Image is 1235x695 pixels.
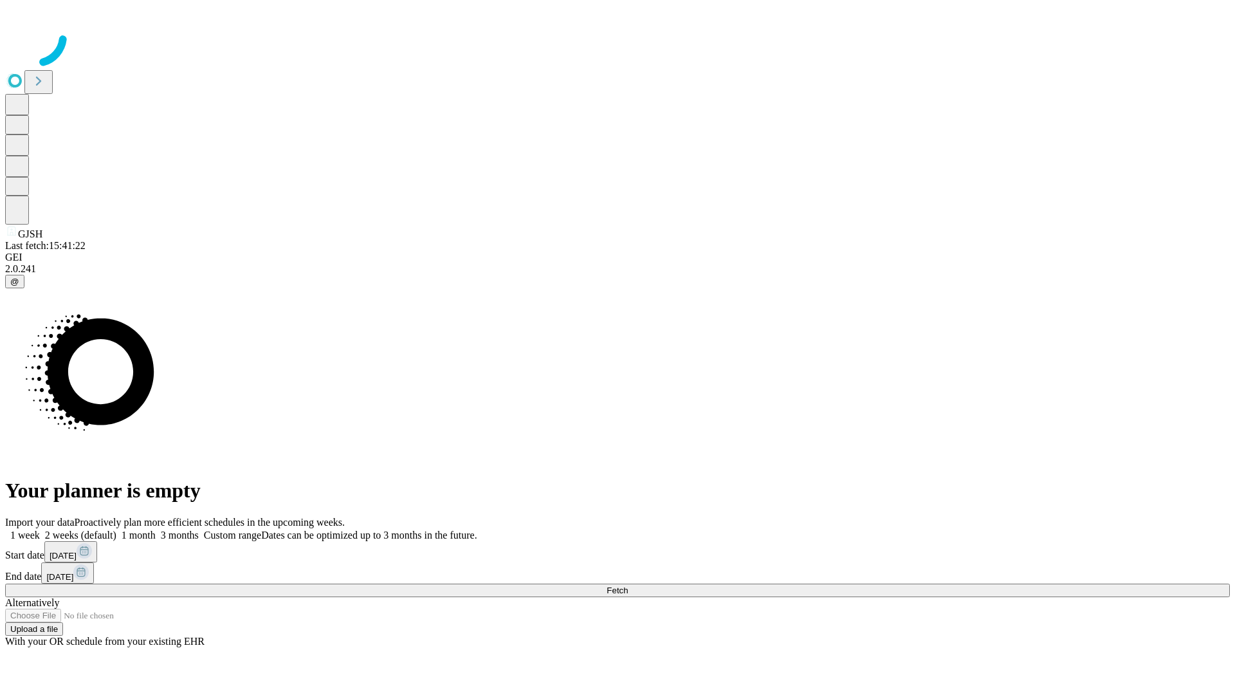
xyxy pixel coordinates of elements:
[5,541,1230,562] div: Start date
[50,551,77,561] span: [DATE]
[607,586,628,595] span: Fetch
[5,636,205,647] span: With your OR schedule from your existing EHR
[75,517,345,528] span: Proactively plan more efficient schedules in the upcoming weeks.
[46,572,73,582] span: [DATE]
[122,530,156,541] span: 1 month
[5,622,63,636] button: Upload a file
[45,530,116,541] span: 2 weeks (default)
[41,562,94,584] button: [DATE]
[5,275,24,288] button: @
[261,530,477,541] span: Dates can be optimized up to 3 months in the future.
[5,240,86,251] span: Last fetch: 15:41:22
[5,479,1230,503] h1: Your planner is empty
[5,597,59,608] span: Alternatively
[5,252,1230,263] div: GEI
[10,530,40,541] span: 1 week
[5,263,1230,275] div: 2.0.241
[5,584,1230,597] button: Fetch
[5,517,75,528] span: Import your data
[44,541,97,562] button: [DATE]
[5,562,1230,584] div: End date
[10,277,19,286] span: @
[204,530,261,541] span: Custom range
[161,530,199,541] span: 3 months
[18,228,42,239] span: GJSH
